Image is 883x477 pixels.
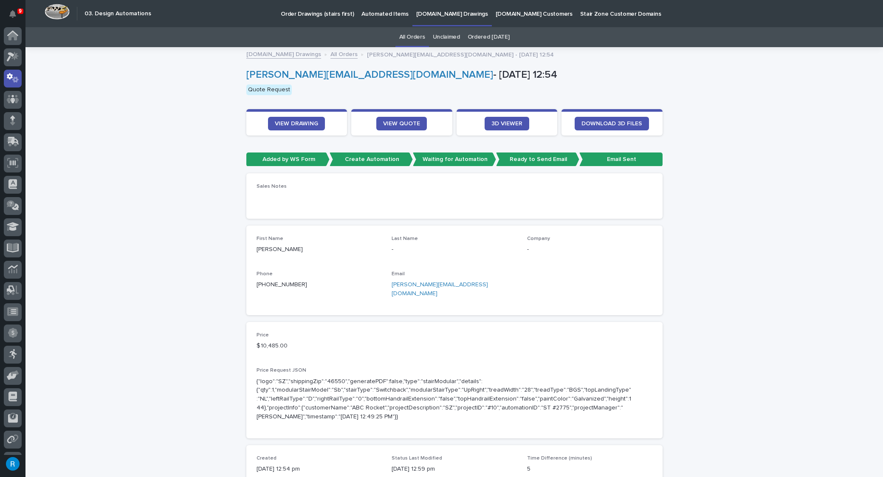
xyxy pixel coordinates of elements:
[527,245,652,254] p: -
[392,456,442,461] span: Status Last Modified
[257,465,382,474] p: [DATE] 12:54 pm
[376,117,427,130] a: VIEW QUOTE
[491,121,522,127] span: 3D VIEWER
[45,4,70,20] img: Workspace Logo
[485,117,529,130] a: 3D VIEWER
[496,152,579,167] p: Ready to Send Email
[392,271,405,277] span: Email
[413,152,496,167] p: Waiting for Automation
[527,236,550,241] span: Company
[257,456,276,461] span: Created
[330,49,358,59] a: All Orders
[246,70,493,80] a: [PERSON_NAME][EMAIL_ADDRESS][DOMAIN_NAME]
[527,456,592,461] span: Time Difference (minutes)
[257,271,273,277] span: Phone
[246,85,292,95] div: Quote Request
[392,236,418,241] span: Last Name
[19,8,22,14] p: 9
[527,465,652,474] p: 5
[575,117,649,130] a: DOWNLOAD 3D FILES
[367,49,554,59] p: [PERSON_NAME][EMAIL_ADDRESS][DOMAIN_NAME] - [DATE] 12:54
[257,245,382,254] p: [PERSON_NAME]
[257,236,283,241] span: First Name
[246,152,330,167] p: Added by WS Form
[468,27,510,47] a: Ordered [DATE]
[4,5,22,23] button: Notifications
[11,10,22,24] div: Notifications9
[330,152,413,167] p: Create Automation
[579,152,663,167] p: Email Sent
[4,455,22,473] button: users-avatar
[257,184,287,189] span: Sales Notes
[257,282,307,288] a: [PHONE_NUMBER]
[433,27,460,47] a: Unclaimed
[257,333,269,338] span: Price
[581,121,642,127] span: DOWNLOAD 3D FILES
[257,377,632,421] p: {"logo":"SZ","shippingZip":"46550","generatePDF":false,"type":"stairModular","details":{"qty":1,"...
[383,121,420,127] span: VIEW QUOTE
[257,342,382,350] p: $ 10,485.00
[275,121,318,127] span: VIEW DRAWING
[246,49,321,59] a: [DOMAIN_NAME] Drawings
[257,368,306,373] span: Price Request JSON
[85,10,151,17] h2: 03. Design Automations
[392,282,488,296] a: [PERSON_NAME][EMAIL_ADDRESS][DOMAIN_NAME]
[268,117,325,130] a: VIEW DRAWING
[246,69,659,81] p: - [DATE] 12:54
[392,465,517,474] p: [DATE] 12:59 pm
[399,27,425,47] a: All Orders
[392,245,517,254] p: -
